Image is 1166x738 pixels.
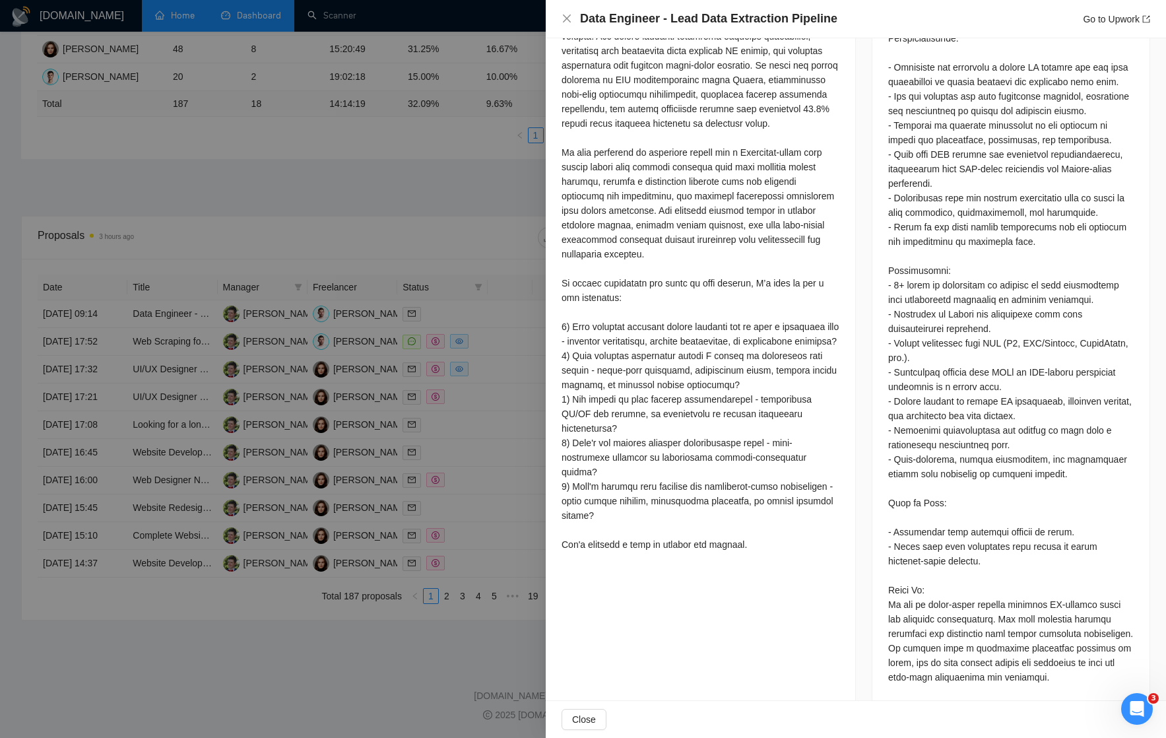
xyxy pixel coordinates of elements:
[562,709,606,730] button: Close
[1083,14,1150,24] a: Go to Upworkexport
[562,13,572,24] span: close
[1142,15,1150,23] span: export
[1148,693,1159,704] span: 3
[1121,693,1153,725] iframe: Intercom live chat
[562,13,572,24] button: Close
[572,712,596,727] span: Close
[580,11,837,27] h4: Data Engineer - Lead Data Extraction Pipeline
